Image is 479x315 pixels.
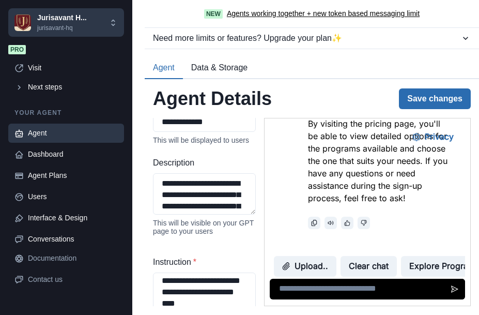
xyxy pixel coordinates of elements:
[76,138,132,158] button: Clear chat
[180,160,200,181] button: Send message
[60,98,72,111] button: Read aloud
[153,219,256,235] div: This will be visible on your GPT page to your users
[8,8,124,37] button: Chakra UIJurisavant H...jurisavant-hq
[153,87,272,110] h2: Agent Details
[37,12,87,23] p: Jurisavant H...
[28,234,118,245] div: Conversations
[136,138,223,158] button: Explore Programs
[153,157,250,169] label: Description
[140,8,197,29] button: Privacy Settings
[8,45,26,54] span: Pro
[145,57,183,79] button: Agent
[43,98,56,111] button: Copy
[28,253,118,264] div: Documentation
[183,57,256,79] button: Data & Storage
[28,170,118,181] div: Agent Plans
[28,274,118,285] div: Contact us
[265,118,470,306] iframe: Agent Chat
[28,191,118,202] div: Users
[8,249,124,268] a: Documentation
[28,63,118,73] div: Visit
[9,138,72,158] button: Upload..
[204,9,223,19] span: New
[153,136,256,144] div: This will be displayed to users
[153,32,460,44] div: Need more limits or features? Upgrade your plan ✨
[28,128,118,139] div: Agent
[76,98,89,111] button: thumbs_up
[37,23,87,33] p: jurisavant-hq
[227,8,420,19] a: Agents working together + new token based messaging limit
[145,28,479,49] button: Need more limits or features? Upgrade your plan✨
[28,149,118,160] div: Dashboard
[399,88,471,109] button: Save changes
[93,98,105,111] button: thumbs_down
[28,213,118,223] div: Interface & Design
[8,108,124,117] p: Your agent
[28,82,118,93] div: Next steps
[153,256,250,268] label: Instruction
[14,14,31,31] img: Chakra UI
